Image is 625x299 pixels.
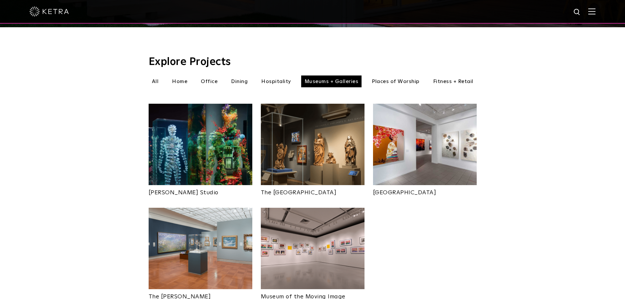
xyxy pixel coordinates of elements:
[368,75,423,87] li: Places of Worship
[149,104,252,185] img: Dustin_Yellin_Ketra_Web-03-1
[573,8,581,16] img: search icon
[169,75,191,87] li: Home
[261,208,365,289] img: New-Project-Page-hero-(3x)_0020_20200311_simpsons_exhibit_by_sachynmital_010
[373,104,477,185] img: Oceanside Thumbnail photo
[149,185,252,196] a: [PERSON_NAME] Studio
[588,8,595,14] img: Hamburger%20Nav.svg
[430,75,477,87] li: Fitness + Retail
[149,57,477,67] h3: Explore Projects
[258,75,294,87] li: Hospitality
[261,104,365,185] img: New-Project-Page-hero-(3x)_0019_66708477_466895597428789_8185088725584995781_n
[228,75,251,87] li: Dining
[30,7,69,16] img: ketra-logo-2019-white
[373,185,477,196] a: [GEOGRAPHIC_DATA]
[198,75,221,87] li: Office
[149,75,162,87] li: All
[261,185,365,196] a: The [GEOGRAPHIC_DATA]
[149,208,252,289] img: New-Project-Page-hero-(3x)_0009_NPR-517_BlochGallery_-2261
[301,75,362,87] li: Museums + Galleries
